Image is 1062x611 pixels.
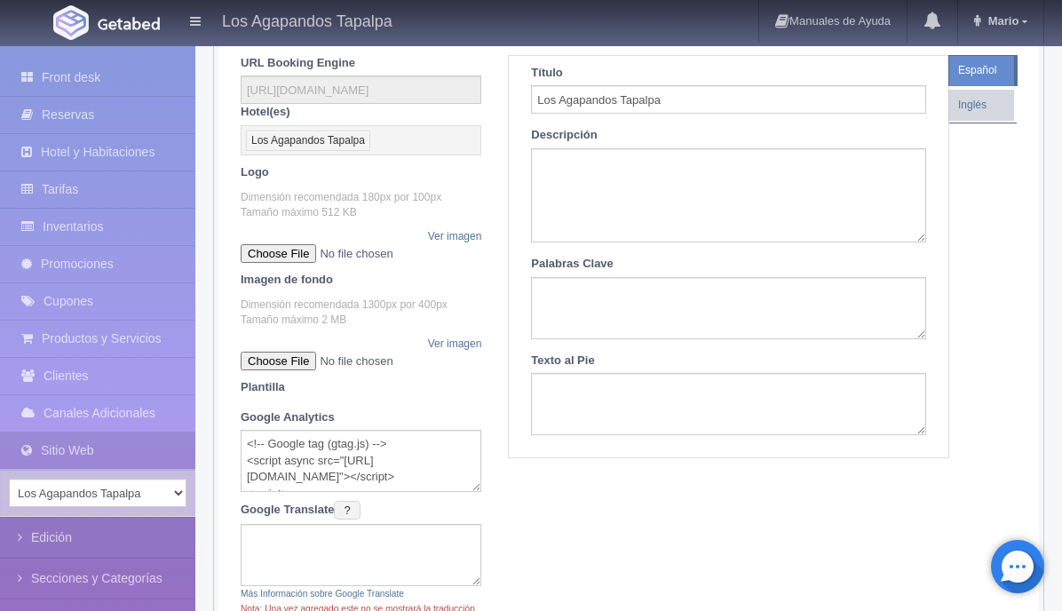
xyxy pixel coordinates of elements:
label: Texto al Pie [531,353,594,369]
a: Más Información sobre Google Translate [241,587,404,599]
img: Getabed [98,17,160,30]
a: Español [948,55,1015,86]
label: Imagen de fondo [241,272,333,289]
a: Ver imagen [428,337,482,352]
label: Plantilla [241,379,285,396]
div: Los Agapandos Tapalpa [251,134,365,147]
label: Hotel(es) [241,104,290,121]
img: Getabed [53,5,89,40]
h4: Los Agapandos Tapalpa [222,9,392,31]
small: Más Información sobre Google Translate [241,589,404,599]
label: URL Booking Engine [241,55,355,72]
span: Mario [984,14,1019,28]
label: Título [531,65,562,82]
label: Google Analytics [241,409,335,426]
label: Descripción [531,127,597,144]
label: Google Translate [241,501,361,520]
label: Palabras Clave [531,256,614,273]
p: Dimensión recomendada 1300px por 400px Tamaño máximo 2 MB [241,298,481,328]
label: Logo [241,164,269,181]
a: Ver imagen [428,229,482,244]
a: Inglés [948,90,1014,121]
textarea: <!-- Google tag (gtag.js) --> <script async src="[URL][DOMAIN_NAME]"></script> <script> window.da... [241,430,481,492]
button: Google Translate [334,501,360,520]
p: Dimensión recomendada 180px por 100px Tamaño máximo 512 KB [241,190,481,220]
